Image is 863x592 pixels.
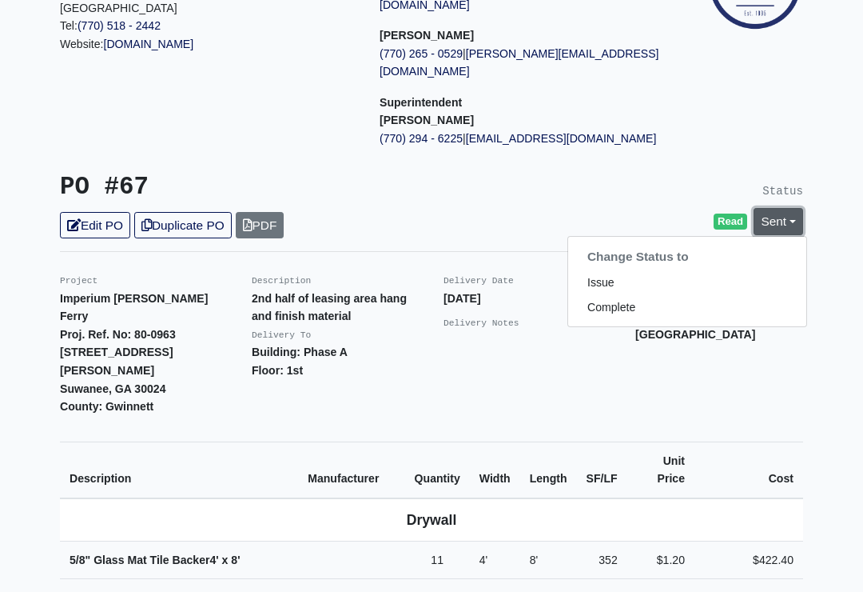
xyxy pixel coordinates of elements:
p: | [380,45,675,81]
th: Quantity [405,442,470,498]
strong: Floor: 1st [252,364,303,377]
p: | [380,130,675,148]
strong: Imperium [PERSON_NAME] Ferry [60,292,208,323]
span: 4' [209,554,218,566]
h6: Change Status to [568,243,806,270]
small: Delivery Notes [443,318,519,328]
span: Read [714,214,748,230]
strong: [STREET_ADDRESS][PERSON_NAME] [60,346,173,377]
b: Drywall [407,512,457,528]
td: 352 [577,541,627,579]
th: Width [470,442,520,498]
th: Cost [694,442,803,498]
a: [EMAIL_ADDRESS][DOMAIN_NAME] [466,132,657,145]
th: Manufacturer [298,442,404,498]
a: Sent [754,208,803,234]
p: Tel: [60,17,356,35]
th: Description [60,442,298,498]
strong: County: Gwinnett [60,400,153,413]
strong: [PERSON_NAME] [380,29,474,42]
a: Issue [568,271,806,296]
strong: Suwanee, GA 30024 [60,382,166,395]
span: 8' [231,554,240,566]
td: $422.40 [694,541,803,579]
th: SF/LF [577,442,627,498]
strong: 2nd half of leasing area hang and finish material [252,292,407,323]
small: Project [60,276,97,286]
a: Duplicate PO [134,212,232,238]
small: Status [762,185,803,198]
small: Description [252,276,311,286]
a: [PERSON_NAME][EMAIL_ADDRESS][DOMAIN_NAME] [380,47,659,78]
small: Delivery To [252,330,311,340]
th: Length [520,442,577,498]
a: (770) 518 - 2442 [78,19,161,32]
span: 4' [479,554,488,566]
strong: Building: Phase A [252,346,348,358]
strong: Proj. Ref. No: 80-0963 [60,328,176,341]
td: $1.20 [627,541,694,579]
strong: [DATE] [443,292,481,305]
a: [DOMAIN_NAME] [104,38,194,50]
a: PDF [236,212,284,238]
a: Edit PO [60,212,130,238]
span: Superintendent [380,96,462,109]
strong: 5/8" Glass Mat Tile Backer [70,554,241,566]
h3: PO #67 [60,173,420,202]
div: [PERSON_NAME] [567,236,807,327]
a: (770) 265 - 0529 [380,47,463,60]
strong: [PERSON_NAME] [380,114,474,126]
a: (770) 294 - 6225 [380,132,463,145]
th: Unit Price [627,442,694,498]
td: 11 [405,541,470,579]
span: x [222,554,229,566]
small: Delivery Date [443,276,514,286]
a: Complete [568,295,806,320]
span: 8' [530,554,539,566]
